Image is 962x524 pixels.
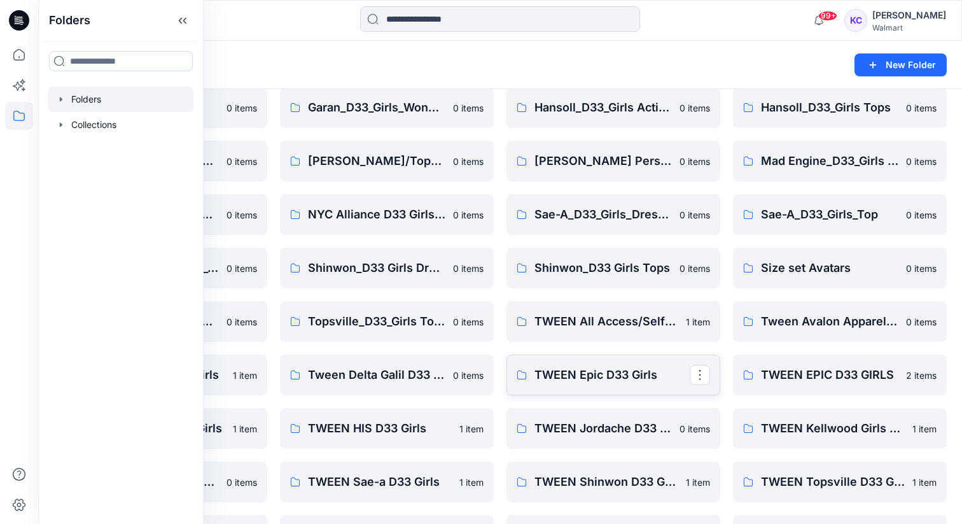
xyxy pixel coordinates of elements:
[233,422,257,435] p: 1 item
[280,462,494,502] a: TWEEN Sae-a D33 Girls1 item
[534,259,672,277] p: Shinwon_D33 Girls Tops
[506,355,720,395] a: TWEEN Epic D33 Girls
[280,408,494,449] a: TWEEN HIS D33 Girls1 item
[227,101,257,115] p: 0 items
[761,152,898,170] p: Mad Engine_D33_Girls Tops
[761,99,898,117] p: Hansoll_D33_Girls Tops
[227,208,257,222] p: 0 items
[906,155,937,168] p: 0 items
[308,420,452,437] p: TWEEN HIS D33 Girls
[733,408,947,449] a: TWEEN Kellwood Girls D331 item
[308,313,445,330] p: Topsville_D33_Girls Tops
[680,101,710,115] p: 0 items
[733,301,947,342] a: Tween Avalon Apparel Girls0 items
[906,262,937,275] p: 0 items
[506,301,720,342] a: TWEEN All Access/Self Esteem D33 Girls1 item
[906,315,937,329] p: 0 items
[680,208,710,222] p: 0 items
[453,101,484,115] p: 0 items
[733,248,947,288] a: Size set Avatars0 items
[534,420,672,437] p: TWEEN Jordache D33 Girls
[680,262,710,275] p: 0 items
[506,248,720,288] a: Shinwon_D33 Girls Tops0 items
[534,206,672,223] p: Sae-A_D33_Girls_Dresses & Sets
[453,208,484,222] p: 0 items
[906,208,937,222] p: 0 items
[280,301,494,342] a: Topsville_D33_Girls Tops0 items
[912,422,937,435] p: 1 item
[453,315,484,329] p: 0 items
[280,355,494,395] a: Tween Delta Galil D33 Girls0 items
[453,369,484,382] p: 0 items
[912,476,937,489] p: 1 item
[534,473,678,491] p: TWEEN Shinwon D33 Girls
[854,53,947,76] button: New Folder
[872,23,946,32] div: Walmart
[308,206,445,223] p: NYC Alliance D33 Girls Tops & Sweaters
[506,141,720,181] a: [PERSON_NAME] Personal Zone0 items
[906,101,937,115] p: 0 items
[308,152,445,170] p: [PERSON_NAME]/Topstuff_D33_Girls Dresses
[453,262,484,275] p: 0 items
[227,476,257,489] p: 0 items
[506,462,720,502] a: TWEEN Shinwon D33 Girls1 item
[761,206,898,223] p: Sae-A_D33_Girls_Top
[733,141,947,181] a: Mad Engine_D33_Girls Tops0 items
[308,366,445,384] p: Tween Delta Galil D33 Girls
[733,87,947,128] a: Hansoll_D33_Girls Tops0 items
[506,194,720,235] a: Sae-A_D33_Girls_Dresses & Sets0 items
[280,87,494,128] a: Garan_D33_Girls_Wonder Nation0 items
[280,141,494,181] a: [PERSON_NAME]/Topstuff_D33_Girls Dresses0 items
[459,476,484,489] p: 1 item
[506,87,720,128] a: Hansoll_D33_Girls Active0 items
[227,155,257,168] p: 0 items
[733,462,947,502] a: TWEEN Topsville D33 Girls1 item
[534,366,690,384] p: TWEEN Epic D33 Girls
[906,369,937,382] p: 2 items
[453,155,484,168] p: 0 items
[818,11,837,21] span: 99+
[733,194,947,235] a: Sae-A_D33_Girls_Top0 items
[534,152,672,170] p: [PERSON_NAME] Personal Zone
[227,315,257,329] p: 0 items
[233,369,257,382] p: 1 item
[844,9,867,32] div: KC
[280,194,494,235] a: NYC Alliance D33 Girls Tops & Sweaters0 items
[534,313,678,330] p: TWEEN All Access/Self Esteem D33 Girls
[686,476,710,489] p: 1 item
[680,155,710,168] p: 0 items
[761,420,905,437] p: TWEEN Kellwood Girls D33
[308,99,445,117] p: Garan_D33_Girls_Wonder Nation
[872,8,946,23] div: [PERSON_NAME]
[733,355,947,395] a: TWEEN EPIC D33 GIRLS2 items
[308,259,445,277] p: Shinwon_D33 Girls Dresses
[308,473,452,491] p: TWEEN Sae-a D33 Girls
[280,248,494,288] a: Shinwon_D33 Girls Dresses0 items
[761,473,905,491] p: TWEEN Topsville D33 Girls
[686,315,710,329] p: 1 item
[761,259,898,277] p: Size set Avatars
[761,313,898,330] p: Tween Avalon Apparel Girls
[459,422,484,435] p: 1 item
[227,262,257,275] p: 0 items
[534,99,672,117] p: Hansoll_D33_Girls Active
[680,422,710,435] p: 0 items
[506,408,720,449] a: TWEEN Jordache D33 Girls0 items
[761,366,898,384] p: TWEEN EPIC D33 GIRLS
